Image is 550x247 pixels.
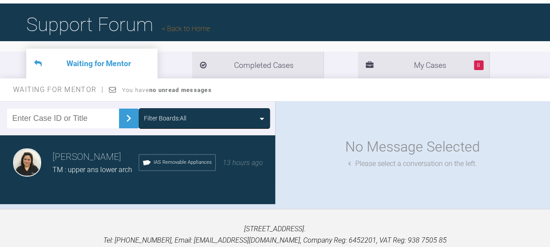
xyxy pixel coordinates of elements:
span: Waiting for Mentor [13,85,104,94]
p: [STREET_ADDRESS]. Tel: [PHONE_NUMBER], Email: [EMAIL_ADDRESS][DOMAIN_NAME], Company Reg: 6452201,... [14,223,536,246]
span: 8 [474,60,483,70]
li: My Cases [358,52,489,78]
span: IAS Removable Appliances [154,159,212,166]
span: You have [122,87,212,93]
span: TM : upper ans lower arch [53,166,132,174]
div: Filter Boards: All [144,113,186,123]
img: chevronRight.28bd32b0.svg [122,111,136,125]
span: 13 hours ago [223,159,263,167]
a: Back to Home [162,25,210,33]
div: Please select a conversation on the left. [348,158,477,169]
h3: [PERSON_NAME] [53,150,139,165]
input: Enter Case ID or Title [7,109,119,128]
div: No Message Selected [345,136,480,158]
img: Swati Anand [13,148,41,176]
strong: no unread messages [149,87,212,93]
li: Waiting for Mentor [26,49,158,78]
li: Completed Cases [192,52,323,78]
h1: Support Forum [26,9,210,40]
